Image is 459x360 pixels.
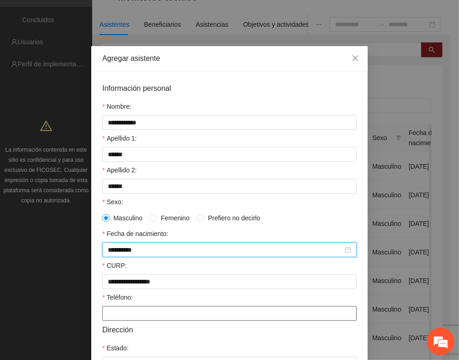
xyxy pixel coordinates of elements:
input: Apellido 2: [102,179,357,194]
span: Estamos en línea. [53,123,127,216]
button: Close [343,46,368,71]
label: Sexo: [102,197,123,207]
div: Minimizar ventana de chat en vivo [151,5,173,27]
span: close [352,54,359,62]
span: Información personal [102,83,171,94]
input: Fecha de nacimiento: [108,245,343,255]
input: CURP: [102,274,357,289]
label: Nombre: [102,101,131,112]
span: Prefiero no decirlo [204,213,264,223]
label: Apellido 1: [102,133,137,143]
div: Agregar asistente [102,53,357,64]
label: Estado: [102,343,129,353]
label: CURP: [102,260,127,271]
label: Apellido 2: [102,165,137,175]
span: Masculino [110,213,146,223]
textarea: Escriba su mensaje y pulse “Intro” [5,252,176,284]
label: Teléfono: [102,292,133,302]
input: Nombre: [102,115,357,130]
div: Chatee con nosotros ahora [48,47,155,59]
span: Femenino [157,213,193,223]
label: Fecha de nacimiento: [102,229,168,239]
input: Apellido 1: [102,147,357,162]
input: Teléfono: [102,306,357,321]
span: Dirección [102,324,133,336]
